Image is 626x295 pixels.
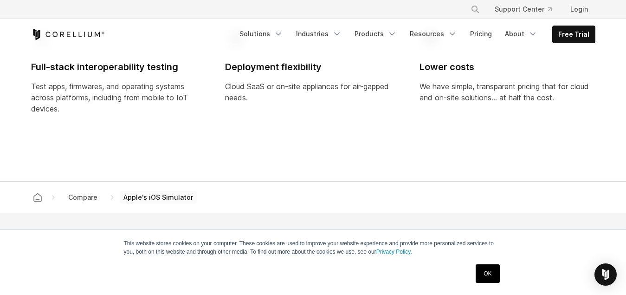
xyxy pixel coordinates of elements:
h4: Deployment flexibility [225,61,401,73]
button: Search [467,1,484,18]
h4: Full-stack interoperability testing [31,61,207,73]
p: Test apps, firmwares, and operating systems across platforms, including from mobile to IoT devices. [31,81,207,114]
a: Industries [290,26,347,42]
a: Solutions [234,26,289,42]
p: Cloud SaaS or on-site appliances for air-gapped needs. [225,81,401,103]
h4: Lower costs [419,61,595,73]
span: Compare [65,191,101,204]
div: Navigation Menu [459,1,595,18]
a: OK [476,264,499,283]
a: Login [563,1,595,18]
div: Open Intercom Messenger [594,263,617,286]
a: Corellium Home [31,29,105,40]
a: Resources [404,26,463,42]
p: This website stores cookies on your computer. These cookies are used to improve your website expe... [124,239,503,256]
p: We have simple, transparent pricing that for cloud and on-site solutions... at half the cost. [419,81,595,103]
a: Products [349,26,402,42]
div: Navigation Menu [234,26,595,43]
span: Apple's iOS Simulator [120,191,197,204]
a: Pricing [465,26,497,42]
a: Privacy Policy. [376,249,412,255]
a: Corellium home [29,191,46,204]
a: Free Trial [553,26,595,43]
a: Compare [61,189,105,206]
a: About [499,26,543,42]
a: Support Center [487,1,559,18]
